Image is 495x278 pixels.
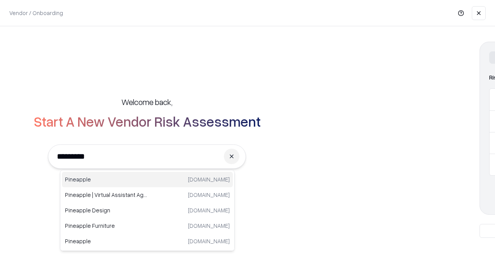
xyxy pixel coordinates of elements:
p: Pineapple [65,175,147,183]
p: Vendor / Onboarding [9,9,63,17]
p: Pineapple | Virtual Assistant Agency [65,191,147,199]
p: [DOMAIN_NAME] [188,206,230,214]
p: Pineapple [65,237,147,245]
h5: Welcome back, [121,97,172,107]
p: Pineapple Design [65,206,147,214]
p: Pineapple Furniture [65,222,147,230]
h2: Start A New Vendor Risk Assessment [34,114,261,129]
div: Suggestions [60,170,235,251]
p: [DOMAIN_NAME] [188,237,230,245]
p: [DOMAIN_NAME] [188,191,230,199]
p: [DOMAIN_NAME] [188,175,230,183]
p: [DOMAIN_NAME] [188,222,230,230]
